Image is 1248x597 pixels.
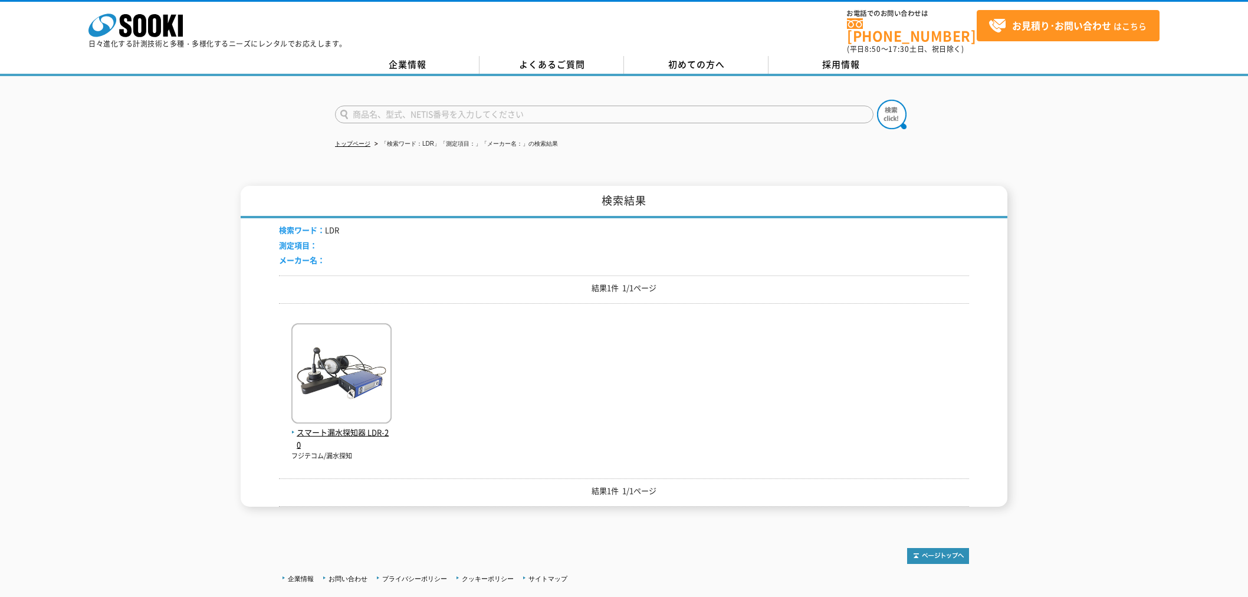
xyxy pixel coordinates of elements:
a: 初めての方へ [624,56,768,74]
span: 測定項目： [279,240,317,251]
a: お見積り･お問い合わせはこちら [977,10,1160,41]
p: フジテコム/漏水探知 [291,451,392,461]
a: プライバシーポリシー [382,575,447,582]
span: スマート漏水探知器 LDR-20 [291,427,392,451]
span: 初めての方へ [668,58,725,71]
a: スマート漏水探知器 LDR-20 [291,414,392,451]
span: はこちら [988,17,1147,35]
a: [PHONE_NUMBER] [847,18,977,42]
span: お電話でのお問い合わせは [847,10,977,17]
a: 企業情報 [288,575,314,582]
a: クッキーポリシー [462,575,514,582]
li: LDR [279,224,339,237]
a: 採用情報 [768,56,913,74]
span: メーカー名： [279,254,325,265]
li: 「検索ワード：LDR」「測定項目：」「メーカー名：」の検索結果 [372,138,558,150]
a: サイトマップ [528,575,567,582]
span: 検索ワード： [279,224,325,235]
a: トップページ [335,140,370,147]
img: トップページへ [907,548,969,564]
a: よくあるご質問 [480,56,624,74]
a: 企業情報 [335,56,480,74]
h1: 検索結果 [241,186,1007,218]
span: (平日 ～ 土日、祝日除く) [847,44,964,54]
span: 17:30 [888,44,909,54]
p: 結果1件 1/1ページ [279,485,969,497]
strong: お見積り･お問い合わせ [1012,18,1111,32]
a: お問い合わせ [329,575,367,582]
span: 8:50 [865,44,881,54]
p: 日々進化する計測技術と多種・多様化するニーズにレンタルでお応えします。 [88,40,347,47]
img: LDR-20 [291,323,392,427]
p: 結果1件 1/1ページ [279,282,969,294]
input: 商品名、型式、NETIS番号を入力してください [335,106,873,123]
img: btn_search.png [877,100,907,129]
